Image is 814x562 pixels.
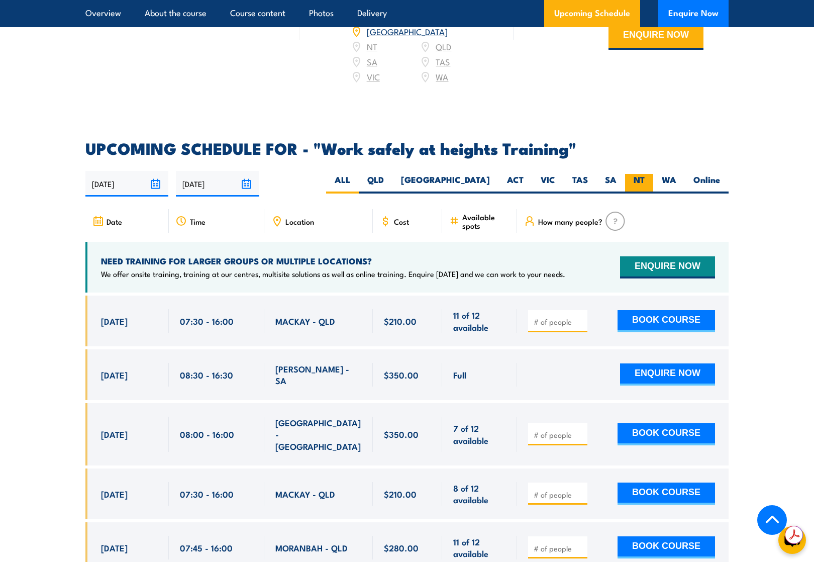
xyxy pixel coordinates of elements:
span: $280.00 [384,542,419,553]
span: 07:45 - 16:00 [180,542,233,553]
span: 08:30 - 16:30 [180,369,233,381]
span: [DATE] [101,488,128,500]
button: ENQUIRE NOW [608,23,703,50]
h2: UPCOMING SCHEDULE FOR - "Work safely at heights Training" [85,141,729,155]
label: VIC [532,174,564,194]
button: BOOK COURSE [618,536,715,558]
label: TAS [564,174,596,194]
span: [GEOGRAPHIC_DATA] - [GEOGRAPHIC_DATA] [275,417,362,452]
span: Cost [394,217,409,226]
span: [DATE] [101,428,128,440]
h4: NEED TRAINING FOR LARGER GROUPS OR MULTIPLE LOCATIONS? [101,255,565,266]
p: We offer onsite training, training at our centres, multisite solutions as well as online training... [101,269,565,279]
span: MACKAY - QLD [275,488,335,500]
span: $210.00 [384,315,417,327]
span: 11 of 12 available [453,309,506,333]
span: Location [285,217,314,226]
span: $350.00 [384,428,419,440]
span: [PERSON_NAME] - SA [275,363,362,387]
span: $350.00 [384,369,419,381]
input: To date [176,171,259,197]
label: ALL [326,174,359,194]
span: 8 of 12 available [453,482,506,506]
span: Time [190,217,206,226]
button: BOOK COURSE [618,483,715,505]
label: QLD [359,174,392,194]
span: MACKAY - QLD [275,315,335,327]
span: 11 of 12 available [453,536,506,559]
span: Available spots [462,213,510,230]
input: From date [85,171,168,197]
label: WA [653,174,685,194]
label: Online [685,174,729,194]
span: MORANBAH - QLD [275,542,348,553]
span: 07:30 - 16:00 [180,488,234,500]
button: ENQUIRE NOW [620,256,715,278]
input: # of people [534,430,584,440]
input: # of people [534,490,584,500]
button: ENQUIRE NOW [620,363,715,386]
span: $210.00 [384,488,417,500]
span: [DATE] [101,542,128,553]
span: 07:30 - 16:00 [180,315,234,327]
input: # of people [534,543,584,553]
button: BOOK COURSE [618,310,715,332]
label: NT [625,174,653,194]
label: [GEOGRAPHIC_DATA] [392,174,498,194]
span: Date [107,217,122,226]
span: Full [453,369,466,381]
span: How many people? [538,217,602,226]
button: BOOK COURSE [618,423,715,445]
label: SA [596,174,625,194]
span: 7 of 12 available [453,422,506,446]
span: [DATE] [101,369,128,381]
label: ACT [498,174,532,194]
a: [GEOGRAPHIC_DATA] [367,25,448,37]
span: [DATE] [101,315,128,327]
button: chat-button [778,526,806,554]
input: # of people [534,317,584,327]
span: 08:00 - 16:00 [180,428,234,440]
